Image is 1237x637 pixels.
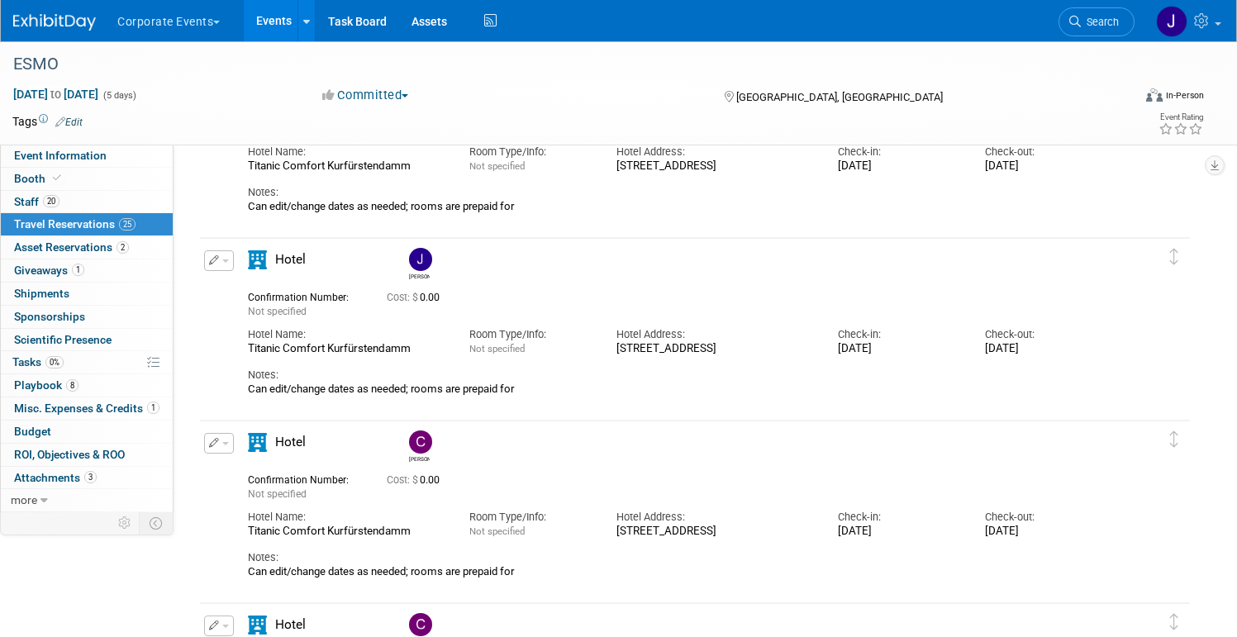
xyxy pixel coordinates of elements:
[248,433,267,452] i: Hotel
[248,565,1108,578] div: Can edit/change dates as needed; rooms are prepaid for
[12,355,64,368] span: Tasks
[616,510,813,525] div: Hotel Address:
[248,200,1108,213] div: Can edit/change dates as needed; rooms are prepaid for
[985,510,1107,525] div: Check-out:
[45,356,64,368] span: 0%
[1,236,173,259] a: Asset Reservations2
[1,145,173,167] a: Event Information
[14,378,79,392] span: Playbook
[1,351,173,373] a: Tasks0%
[248,342,445,356] div: Titanic Comfort Kurfürstendamm
[616,145,813,159] div: Hotel Address:
[66,379,79,392] span: 8
[838,525,960,539] div: [DATE]
[248,185,1108,200] div: Notes:
[275,435,306,449] span: Hotel
[387,474,420,486] span: Cost: $
[248,145,445,159] div: Hotel Name:
[7,50,1102,79] div: ESMO
[409,454,430,463] div: Cornelia Wiese
[616,159,813,174] div: [STREET_ADDRESS]
[387,292,420,303] span: Cost: $
[1,329,173,351] a: Scientific Presence
[14,448,125,461] span: ROI, Objectives & ROO
[616,327,813,342] div: Hotel Address:
[1,467,173,489] a: Attachments3
[838,327,960,342] div: Check-in:
[1,283,173,305] a: Shipments
[1,191,173,213] a: Staff20
[1,421,173,443] a: Budget
[469,343,525,354] span: Not specified
[111,512,140,534] td: Personalize Event Tab Strip
[275,617,306,632] span: Hotel
[14,310,85,323] span: Sponsorships
[1170,431,1178,448] i: Click and drag to move item
[1170,614,1178,630] i: Click and drag to move item
[248,525,445,539] div: Titanic Comfort Kurfürstendamm
[13,14,96,31] img: ExhibitDay
[838,510,960,525] div: Check-in:
[248,327,445,342] div: Hotel Name:
[14,264,84,277] span: Giveaways
[387,292,446,303] span: 0.00
[12,87,99,102] span: [DATE] [DATE]
[14,471,97,484] span: Attachments
[12,113,83,130] td: Tags
[409,430,432,454] img: Cornelia Wiese
[84,471,97,483] span: 3
[1,306,173,328] a: Sponsorships
[248,383,1108,396] div: Can edit/change dates as needed; rooms are prepaid for
[14,333,112,346] span: Scientific Presence
[14,195,59,208] span: Staff
[469,145,592,159] div: Room Type/Info:
[1,397,173,420] a: Misc. Expenses & Credits1
[409,271,430,280] div: John Dauselt
[838,145,960,159] div: Check-in:
[1,489,173,511] a: more
[248,510,445,525] div: Hotel Name:
[616,342,813,356] div: [STREET_ADDRESS]
[985,342,1107,356] div: [DATE]
[469,525,525,537] span: Not specified
[72,264,84,276] span: 1
[1170,249,1178,265] i: Click and drag to move item
[43,195,59,207] span: 20
[248,550,1108,565] div: Notes:
[248,469,362,487] div: Confirmation Number:
[248,306,307,317] span: Not specified
[469,327,592,342] div: Room Type/Info:
[275,252,306,267] span: Hotel
[102,90,136,101] span: (5 days)
[248,368,1108,383] div: Notes:
[1059,7,1135,36] a: Search
[248,616,267,635] i: Hotel
[838,159,960,174] div: [DATE]
[985,327,1107,342] div: Check-out:
[1,168,173,190] a: Booth
[14,287,69,300] span: Shipments
[48,88,64,101] span: to
[616,525,813,539] div: [STREET_ADDRESS]
[14,425,51,438] span: Budget
[405,430,434,463] div: Cornelia Wiese
[316,87,415,104] button: Committed
[409,613,432,636] img: carmen Ruiz Thous
[119,218,136,231] span: 25
[1,213,173,235] a: Travel Reservations25
[147,402,159,414] span: 1
[1156,6,1187,37] img: John Dauselt
[985,525,1107,539] div: [DATE]
[55,116,83,128] a: Edit
[248,250,267,269] i: Hotel
[248,159,445,174] div: Titanic Comfort Kurfürstendamm
[985,145,1107,159] div: Check-out:
[248,488,307,500] span: Not specified
[14,240,129,254] span: Asset Reservations
[1026,86,1204,111] div: Event Format
[14,402,159,415] span: Misc. Expenses & Credits
[1,374,173,397] a: Playbook8
[117,241,129,254] span: 2
[469,510,592,525] div: Room Type/Info:
[1,444,173,466] a: ROI, Objectives & ROO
